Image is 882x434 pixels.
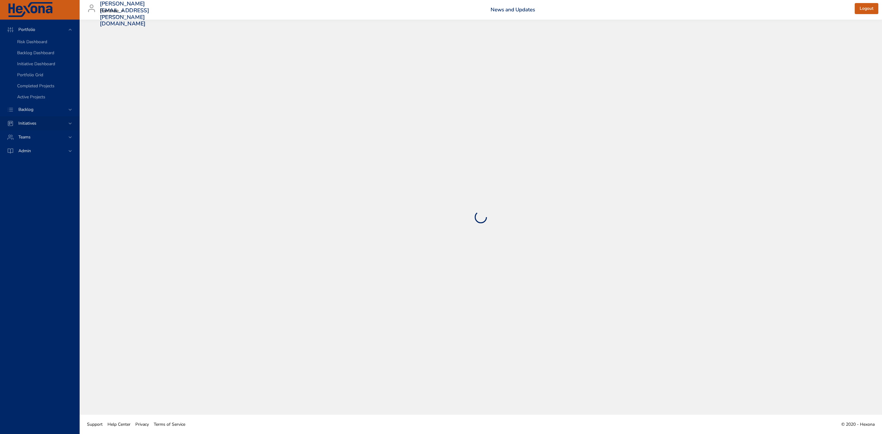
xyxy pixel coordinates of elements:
h3: [PERSON_NAME][EMAIL_ADDRESS][PERSON_NAME][DOMAIN_NAME] [100,1,149,27]
span: Terms of Service [154,421,185,427]
span: Privacy [135,421,149,427]
a: Terms of Service [151,417,188,431]
span: Portfolio Grid [17,72,43,78]
a: News and Updates [491,6,535,13]
span: © 2020 - Hexona [841,421,875,427]
span: Initiative Dashboard [17,61,55,67]
button: Logout [855,3,878,14]
span: Active Projects [17,94,45,100]
span: Initiatives [13,120,41,126]
span: Backlog [13,107,38,112]
span: Admin [13,148,36,154]
span: Portfolio [13,27,40,32]
a: Support [85,417,105,431]
a: Help Center [105,417,133,431]
span: Help Center [107,421,130,427]
img: Hexona [7,2,53,17]
span: Support [87,421,103,427]
div: Raintree [100,6,126,16]
a: Privacy [133,417,151,431]
span: Risk Dashboard [17,39,47,45]
span: Backlog Dashboard [17,50,54,56]
span: Teams [13,134,36,140]
span: Logout [860,5,873,13]
span: Completed Projects [17,83,55,89]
